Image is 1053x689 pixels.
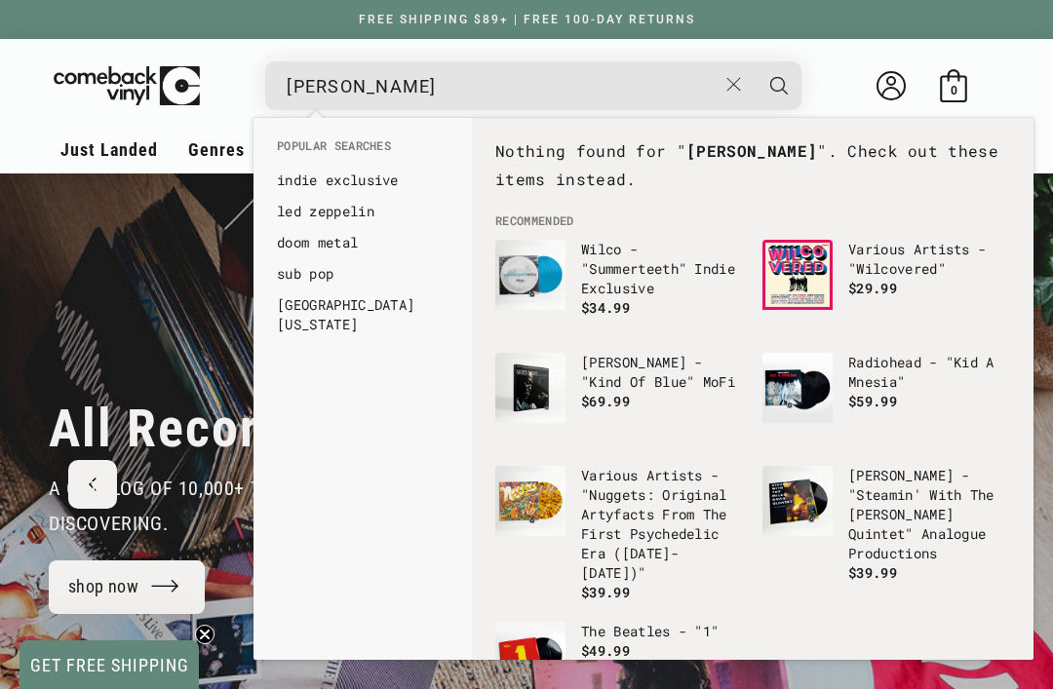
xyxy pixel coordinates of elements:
a: Radiohead - "Kid A Mnesia" Radiohead - "Kid A Mnesia" $59.99 [762,353,1010,446]
p: [PERSON_NAME] - "Kind Of Blue" MoFi [581,353,743,392]
img: Miles Davis - "Kind Of Blue" MoFi [495,353,565,423]
li: Recommended [486,212,1020,230]
li: no_result_suggestions: indie exclusive [267,165,458,196]
span: 0 [951,83,957,97]
span: GET FREE SHIPPING [30,655,189,675]
span: $34.99 [581,298,630,317]
strong: [PERSON_NAME] [686,140,817,161]
a: shop now [49,560,205,614]
a: Miles Davis - "Steamin' With The Miles Davis Quintet" Analogue Productions [PERSON_NAME] - "Steam... [762,466,1010,583]
span: $49.99 [581,641,630,660]
div: Recommended [472,118,1033,660]
p: Nothing found for " ". Check out these items instead. [495,137,1010,194]
img: Radiohead - "Kid A Mnesia" [762,353,833,423]
img: Miles Davis - "Steamin' With The Miles Davis Quintet" Analogue Productions [762,466,833,536]
p: [PERSON_NAME] - "Steamin' With The [PERSON_NAME] Quintet" Analogue Productions [848,466,1010,563]
div: Popular Searches [253,118,472,350]
h2: All Records [49,397,313,461]
li: no_result_suggestions: sub pop [267,258,458,289]
input: When autocomplete results are available use up and down arrows to review and enter to select [287,66,717,106]
p: Wilco - "Summerteeth" Indie Exclusive [581,240,743,298]
a: Wilco - "Summerteeth" Indie Exclusive Wilco - "Summerteeth" Indie Exclusive $34.99 [495,240,743,333]
img: Various Artists - "Nuggets: Original Artyfacts From The First Psychedelic Era (1965-1968)" [495,466,565,536]
a: led zeppelin [277,202,448,221]
p: The Beatles - "1" [581,622,743,641]
button: Search [755,61,803,110]
a: FREE SHIPPING $89+ | FREE 100-DAY RETURNS [339,13,715,26]
a: doom metal [277,233,448,252]
div: GET FREE SHIPPINGClose teaser [19,640,199,689]
img: Various Artists - "Wilcovered" [762,240,833,310]
p: Various Artists - "Wilcovered" [848,240,1010,279]
span: a catalog of 10,000+ Titles that are all worth discovering. [49,477,501,535]
li: no_result_suggestions: doom metal [267,227,458,258]
span: $39.99 [848,563,897,582]
p: Various Artists - "Nuggets: Original Artyfacts From The First Psychedelic Era ([DATE]-[DATE])" [581,466,743,583]
span: Just Landed [60,139,158,160]
div: Search [265,61,801,110]
a: indie exclusive [277,171,448,190]
a: Various Artists - "Wilcovered" Various Artists - "Wilcovered" $29.99 [762,240,1010,333]
a: [GEOGRAPHIC_DATA][US_STATE] [277,295,448,334]
a: sub pop [277,264,448,284]
p: Radiohead - "Kid A Mnesia" [848,353,1010,392]
li: no_result_products: Wilco - "Summerteeth" Indie Exclusive [486,230,753,343]
li: no_result_products: Various Artists - "Nuggets: Original Artyfacts From The First Psychedelic Era... [486,456,753,612]
span: $59.99 [848,392,897,410]
button: Close [717,63,753,106]
span: $39.99 [581,583,630,601]
div: No Results [486,137,1020,213]
li: Popular Searches [267,137,458,165]
img: Wilco - "Summerteeth" Indie Exclusive [495,240,565,310]
li: no_result_products: Miles Davis - "Kind Of Blue" MoFi [486,343,753,456]
li: no_result_products: Miles Davis - "Steamin' With The Miles Davis Quintet" Analogue Productions [753,456,1020,593]
span: $29.99 [848,279,897,297]
a: Miles Davis - "Kind Of Blue" MoFi [PERSON_NAME] - "Kind Of Blue" MoFi $69.99 [495,353,743,446]
button: Close teaser [195,625,214,644]
span: $69.99 [581,392,630,410]
span: Genres [188,139,245,160]
li: no_result_products: Various Artists - "Wilcovered" [753,230,1020,343]
a: Various Artists - "Nuggets: Original Artyfacts From The First Psychedelic Era (1965-1968)" Variou... [495,466,743,602]
li: no_result_suggestions: led zeppelin [267,196,458,227]
li: no_result_products: Radiohead - "Kid A Mnesia" [753,343,1020,456]
li: no_result_suggestions: hotel california [267,289,458,340]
